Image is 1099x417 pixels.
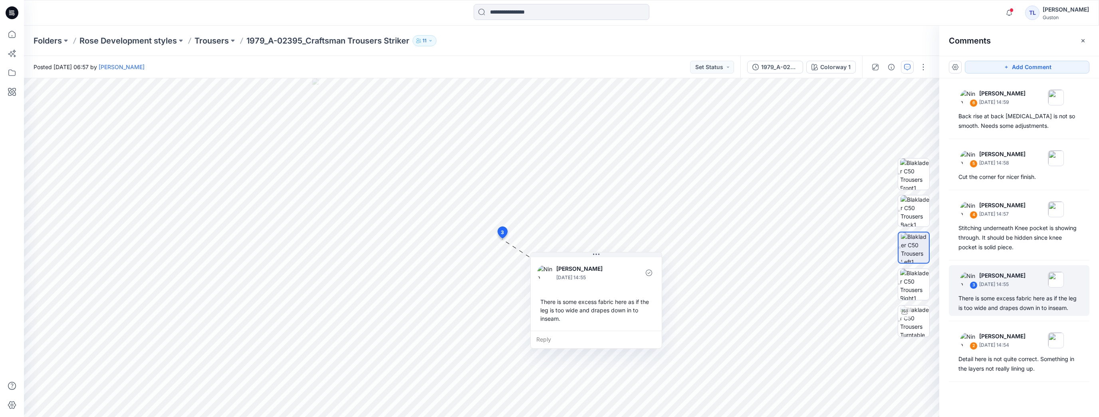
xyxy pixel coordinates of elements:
[960,272,976,288] img: Nina Moller
[979,341,1026,349] p: [DATE] 14:54
[960,201,976,217] img: Nina Moller
[423,36,427,45] p: 11
[79,35,177,46] a: Rose Development styles
[99,64,145,70] a: [PERSON_NAME]
[761,63,798,71] div: 1979_A-02395_Craftsman Trousers Striker
[970,211,978,219] div: 4
[958,172,1080,182] div: Cut the corner for nicer finish.
[970,281,978,289] div: 3
[958,354,1080,373] div: Detail here is not quite correct. Something in the layers not really lining up.
[900,306,929,337] img: Blaklader C50 Trousers Turntable
[413,35,436,46] button: 11
[979,332,1026,341] p: [PERSON_NAME]
[531,331,662,348] div: Reply
[958,111,1080,131] div: Back rise at back [MEDICAL_DATA] is not so smooth. Needs some adjustments.
[979,201,1026,210] p: [PERSON_NAME]
[1043,14,1089,20] div: Guston
[900,159,929,190] img: Blaklader C50 Trousers Front1
[958,294,1080,313] div: There is some excess fabric here as if the leg is too wide and drapes down in to inseam.
[949,36,991,46] h2: Comments
[979,280,1026,288] p: [DATE] 14:55
[960,150,976,166] img: Nina Moller
[34,63,145,71] span: Posted [DATE] 06:57 by
[556,264,621,274] p: [PERSON_NAME]
[979,159,1026,167] p: [DATE] 14:58
[901,195,930,226] img: Blaklader C50 Trousers Back1
[501,229,504,236] span: 3
[885,61,898,73] button: Details
[901,232,929,263] img: Blaklader C50 Trousers Left1
[979,271,1026,280] p: [PERSON_NAME]
[979,210,1026,218] p: [DATE] 14:57
[806,61,856,73] button: Colorway 1
[979,149,1026,159] p: [PERSON_NAME]
[965,61,1089,73] button: Add Comment
[194,35,229,46] a: Trousers
[1025,6,1039,20] div: TL
[537,294,655,326] div: There is some excess fabric here as if the leg is too wide and drapes down in to inseam.
[979,98,1026,106] p: [DATE] 14:59
[820,63,851,71] div: Colorway 1
[960,332,976,348] img: Nina Moller
[979,89,1026,98] p: [PERSON_NAME]
[900,269,929,300] img: Blaklader C50 Trousers Right1
[970,342,978,350] div: 2
[970,160,978,168] div: 5
[246,35,409,46] p: 1979_A-02395_Craftsman Trousers Striker
[1043,5,1089,14] div: [PERSON_NAME]
[970,99,978,107] div: 6
[556,274,621,282] p: [DATE] 14:55
[34,35,62,46] a: Folders
[960,89,976,105] img: Nina Moller
[747,61,803,73] button: 1979_A-02395_Craftsman Trousers Striker
[958,223,1080,252] div: Stitching underneath Knee pocket is showing through. It should be hidden since knee pocket is sol...
[537,265,553,281] img: Nina Moller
